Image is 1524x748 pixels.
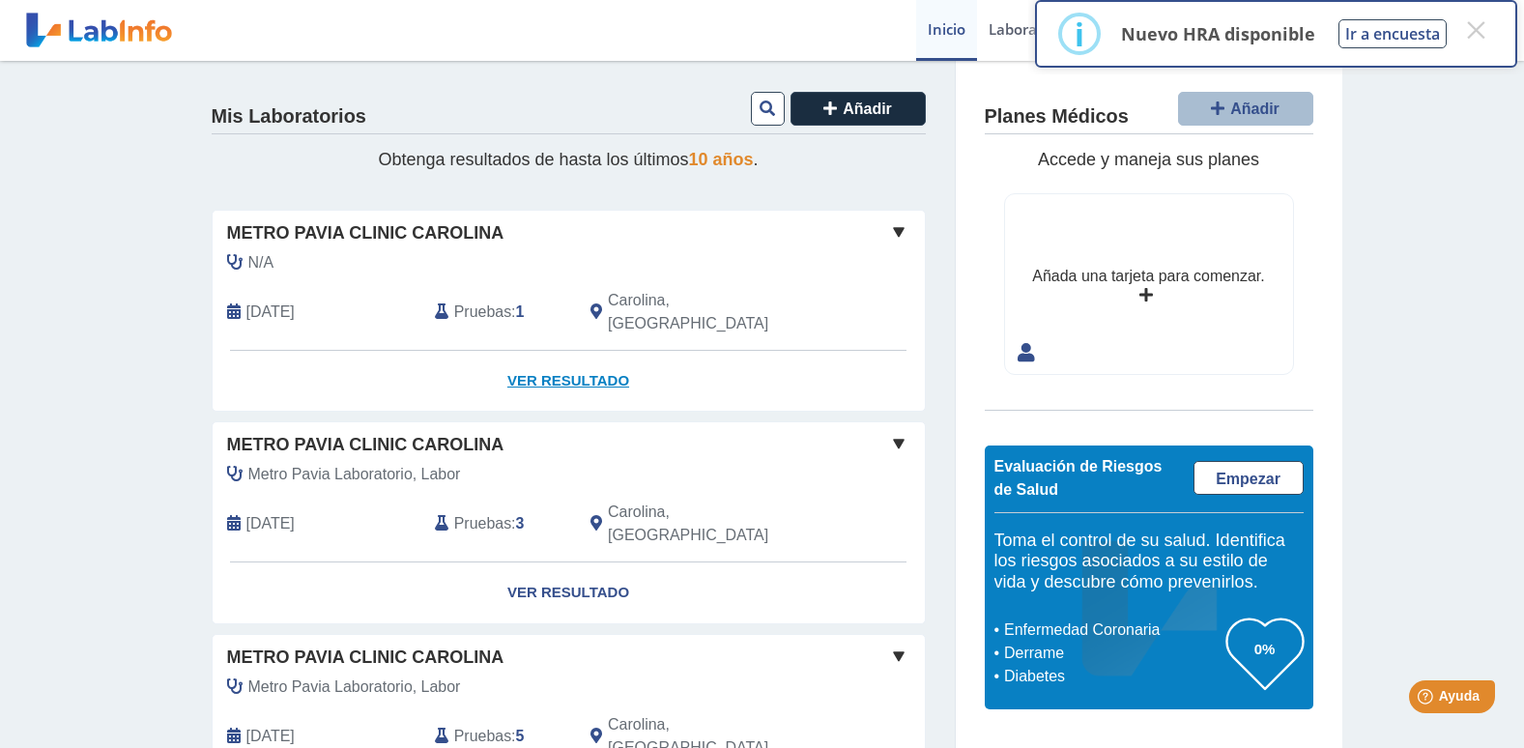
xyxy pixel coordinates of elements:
[213,562,925,623] a: Ver Resultado
[454,725,511,748] span: Pruebas
[999,619,1226,642] li: Enfermedad Coronaria
[248,676,461,699] span: Metro Pavia Laboratorio, Labor
[999,642,1226,665] li: Derrame
[516,303,525,320] b: 1
[516,515,525,532] b: 3
[1352,673,1503,727] iframe: Help widget launcher
[227,220,504,246] span: Metro Pavia Clinic Carolina
[212,105,366,129] h4: Mis Laboratorios
[1038,150,1259,169] span: Accede y maneja sus planes
[1075,16,1084,51] div: i
[1338,19,1447,48] button: Ir a encuesta
[1032,265,1264,288] div: Añada una tarjeta para comenzar.
[454,301,511,324] span: Pruebas
[791,92,926,126] button: Añadir
[227,432,504,458] span: Metro Pavia Clinic Carolina
[994,531,1304,593] h5: Toma el control de su salud. Identifica los riesgos asociados a su estilo de vida y descubre cómo...
[1458,13,1493,47] button: Close this dialog
[246,512,295,535] span: 2025-08-30
[985,105,1129,129] h4: Planes Médicos
[248,463,461,486] span: Metro Pavia Laboratorio, Labor
[227,645,504,671] span: Metro Pavia Clinic Carolina
[248,251,274,274] span: N/A
[608,501,821,547] span: Carolina, PR
[1121,22,1315,45] p: Nuevo HRA disponible
[608,289,821,335] span: Carolina, PR
[420,501,576,547] div: :
[378,150,758,169] span: Obtenga resultados de hasta los últimos .
[213,351,925,412] a: Ver Resultado
[454,512,511,535] span: Pruebas
[1178,92,1313,126] button: Añadir
[420,289,576,335] div: :
[1226,637,1304,661] h3: 0%
[246,725,295,748] span: 2025-07-03
[1193,461,1304,495] a: Empezar
[994,458,1163,498] span: Evaluación de Riesgos de Salud
[999,665,1226,688] li: Diabetes
[1216,471,1280,487] span: Empezar
[843,101,892,117] span: Añadir
[246,301,295,324] span: 2025-09-02
[1230,101,1280,117] span: Añadir
[689,150,754,169] span: 10 años
[516,728,525,744] b: 5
